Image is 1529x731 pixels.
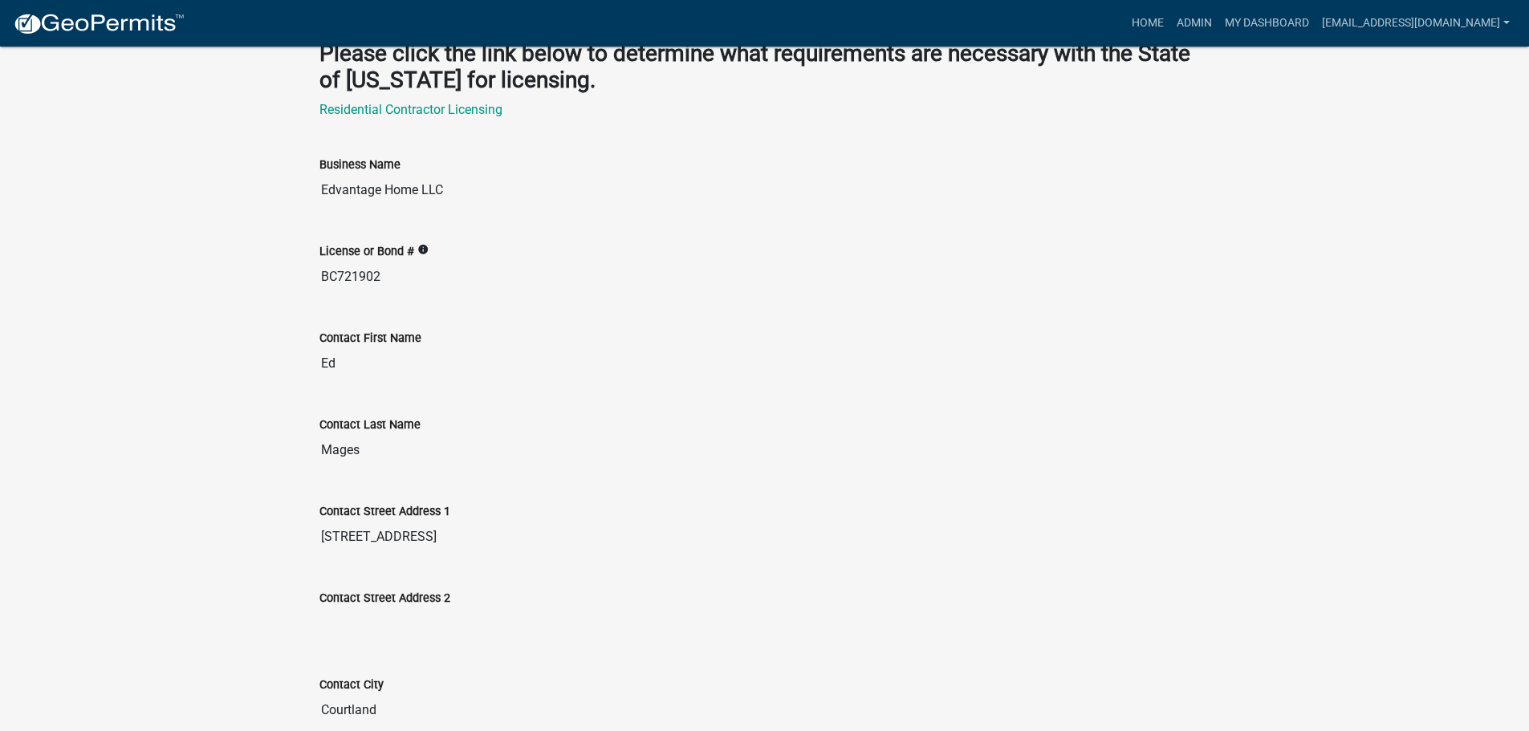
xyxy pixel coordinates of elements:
a: Residential Contractor Licensing [319,102,502,117]
label: Contact Street Address 1 [319,506,450,518]
strong: Please click the link below to determine what requirements are necessary with the State of [US_ST... [319,40,1190,94]
label: Contact Street Address 2 [319,593,450,604]
label: License or Bond # [319,246,414,258]
a: [EMAIL_ADDRESS][DOMAIN_NAME] [1316,8,1516,39]
label: Contact Last Name [319,420,421,431]
label: Contact City [319,680,384,691]
a: Home [1125,8,1170,39]
label: Business Name [319,160,401,171]
a: My Dashboard [1218,8,1316,39]
a: Admin [1170,8,1218,39]
i: info [417,244,429,255]
label: Contact First Name [319,333,421,344]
